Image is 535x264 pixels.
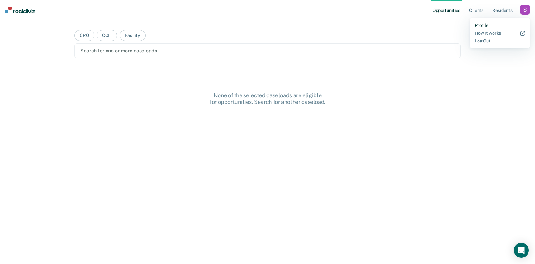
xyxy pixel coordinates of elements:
a: Log Out [475,38,525,44]
button: Facility [120,30,146,41]
a: Profile [475,23,525,28]
div: None of the selected caseloads are eligible for opportunities. Search for another caseload. [168,92,368,105]
a: How it works [475,31,525,36]
img: Recidiviz [5,7,35,13]
div: Open Intercom Messenger [514,243,529,258]
button: COIII [97,30,117,41]
button: CRO [74,30,94,41]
